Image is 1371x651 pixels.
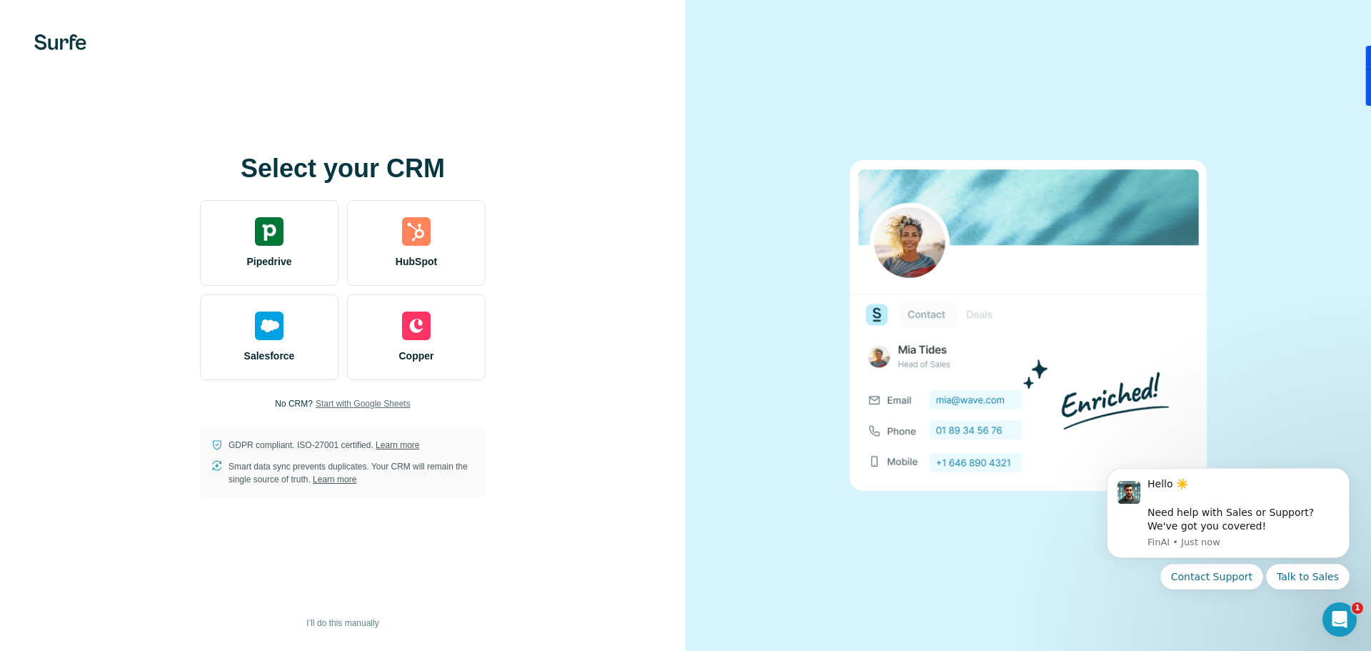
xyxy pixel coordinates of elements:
span: HubSpot [396,254,437,269]
button: I’ll do this manually [296,612,388,634]
a: Learn more [313,474,356,484]
h1: Select your CRM [200,154,486,183]
span: Pipedrive [246,254,291,269]
p: GDPR compliant. ISO-27001 certified. [228,439,419,452]
img: copper's logo [402,312,431,340]
p: No CRM? [275,397,313,410]
a: Learn more [376,440,419,450]
img: hubspot's logo [402,217,431,246]
iframe: Intercom live chat [1322,602,1357,637]
span: I’ll do this manually [306,617,378,630]
span: Salesforce [244,349,295,363]
span: 1 [1352,602,1363,614]
iframe: Intercom notifications message [1085,450,1371,644]
p: Smart data sync prevents duplicates. Your CRM will remain the single source of truth. [228,460,474,486]
button: Start with Google Sheets [316,397,411,410]
img: none image [850,160,1207,491]
img: pipedrive's logo [255,217,283,246]
img: salesforce's logo [255,312,283,340]
img: Surfe's logo [34,34,86,50]
span: Copper [399,349,434,363]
